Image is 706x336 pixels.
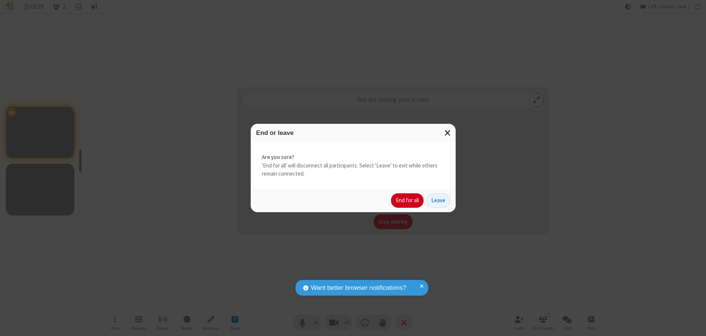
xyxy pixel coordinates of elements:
[256,129,450,136] h3: End or leave
[391,193,424,208] button: End for all
[262,153,445,162] strong: Are you sure?
[426,193,450,208] button: Leave
[251,142,456,189] div: 'End for all' will disconnect all participants. Select 'Leave' to exit while others remain connec...
[440,124,456,142] button: Close modal
[311,283,406,293] span: Want better browser notifications?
